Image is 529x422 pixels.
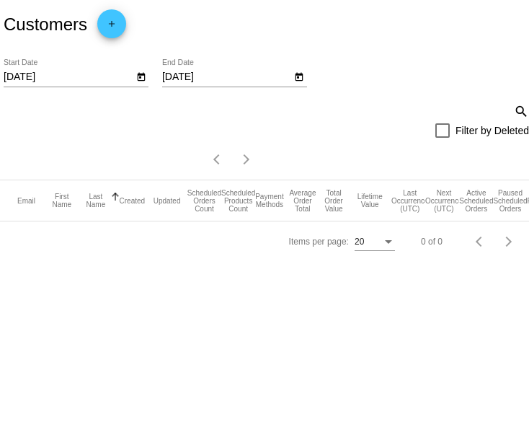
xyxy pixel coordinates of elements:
mat-icon: search [512,100,529,122]
button: Open calendar [133,69,148,84]
h2: Customers [4,14,87,35]
button: Previous page [203,145,232,174]
button: Change sorting for AverageScheduledOrderTotal [289,189,316,213]
input: End Date [162,71,292,83]
button: Next page [494,227,523,256]
button: Change sorting for PaymentMethodsCount [255,193,283,208]
mat-icon: add [103,19,120,36]
button: Change sorting for FirstName [51,193,72,208]
button: Change sorting for TotalScheduledOrderValue [324,189,344,213]
span: Filter by Deleted [455,122,529,139]
button: Change sorting for Email [17,196,35,205]
button: Change sorting for TotalProductsScheduledCount [221,189,255,213]
div: Items per page: [289,237,349,247]
input: Start Date [4,71,133,83]
button: Open calendar [292,69,307,84]
button: Change sorting for ActiveScheduledOrdersCount [459,189,493,213]
button: Change sorting for LastName [85,193,106,208]
button: Previous page [466,227,494,256]
button: Change sorting for NextScheduledOrderOccurrenceUtc [425,189,463,213]
button: Change sorting for TotalScheduledOrdersCount [187,189,221,213]
button: Change sorting for LastScheduledOrderOccurrenceUtc [391,189,429,213]
button: Change sorting for UpdatedUtc [154,196,181,205]
button: Change sorting for PausedScheduledOrdersCount [493,189,527,213]
button: Change sorting for ScheduledOrderLTV [357,193,383,208]
span: 20 [355,237,364,247]
button: Change sorting for CreatedUtc [120,196,146,205]
div: 0 of 0 [421,237,443,247]
button: Next page [232,145,261,174]
mat-select: Items per page: [355,237,395,247]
